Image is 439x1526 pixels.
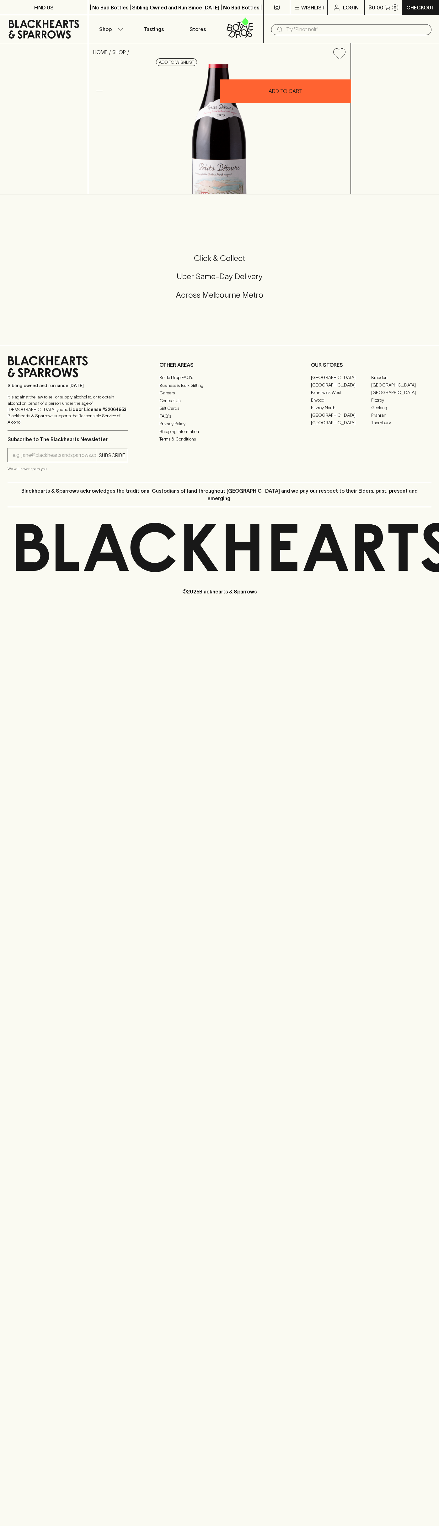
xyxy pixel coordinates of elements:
[88,64,351,194] img: 40911.png
[190,25,206,33] p: Stores
[159,412,280,420] a: FAQ's
[8,436,128,443] p: Subscribe to The Blackhearts Newsletter
[159,420,280,428] a: Privacy Policy
[8,394,128,425] p: It is against the law to sell or supply alcohol to, or to obtain alcohol on behalf of a person un...
[311,381,371,389] a: [GEOGRAPHIC_DATA]
[132,15,176,43] a: Tastings
[371,396,431,404] a: Fitzroy
[88,15,132,43] button: Shop
[34,4,54,11] p: FIND US
[371,389,431,396] a: [GEOGRAPHIC_DATA]
[8,271,431,282] h5: Uber Same-Day Delivery
[93,49,108,55] a: HOME
[112,49,126,55] a: SHOP
[159,374,280,381] a: Bottle Drop FAQ's
[13,450,96,460] input: e.g. jane@blackheartsandsparrows.com.au
[96,448,128,462] button: SUBSCRIBE
[159,361,280,369] p: OTHER AREAS
[8,253,431,263] h5: Click & Collect
[99,452,125,459] p: SUBSCRIBE
[406,4,435,11] p: Checkout
[220,79,351,103] button: ADD TO CART
[8,290,431,300] h5: Across Melbourne Metro
[269,87,302,95] p: ADD TO CART
[69,407,126,412] strong: Liquor License #32064953
[343,4,359,11] p: Login
[159,405,280,412] a: Gift Cards
[159,436,280,443] a: Terms & Conditions
[311,404,371,411] a: Fitzroy North
[371,419,431,426] a: Thornbury
[286,24,426,35] input: Try "Pinot noir"
[371,404,431,411] a: Geelong
[371,381,431,389] a: [GEOGRAPHIC_DATA]
[311,389,371,396] a: Brunswick West
[311,374,371,381] a: [GEOGRAPHIC_DATA]
[176,15,220,43] a: Stores
[159,397,280,404] a: Contact Us
[301,4,325,11] p: Wishlist
[8,382,128,389] p: Sibling owned and run since [DATE]
[99,25,112,33] p: Shop
[371,374,431,381] a: Braddon
[331,46,348,62] button: Add to wishlist
[159,381,280,389] a: Business & Bulk Gifting
[311,396,371,404] a: Elwood
[159,428,280,435] a: Shipping Information
[159,389,280,397] a: Careers
[311,361,431,369] p: OUR STORES
[371,411,431,419] a: Prahran
[311,419,371,426] a: [GEOGRAPHIC_DATA]
[8,228,431,333] div: Call to action block
[368,4,383,11] p: $0.00
[8,466,128,472] p: We will never spam you
[12,487,427,502] p: Blackhearts & Sparrows acknowledges the traditional Custodians of land throughout [GEOGRAPHIC_DAT...
[156,58,197,66] button: Add to wishlist
[144,25,164,33] p: Tastings
[311,411,371,419] a: [GEOGRAPHIC_DATA]
[394,6,396,9] p: 0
